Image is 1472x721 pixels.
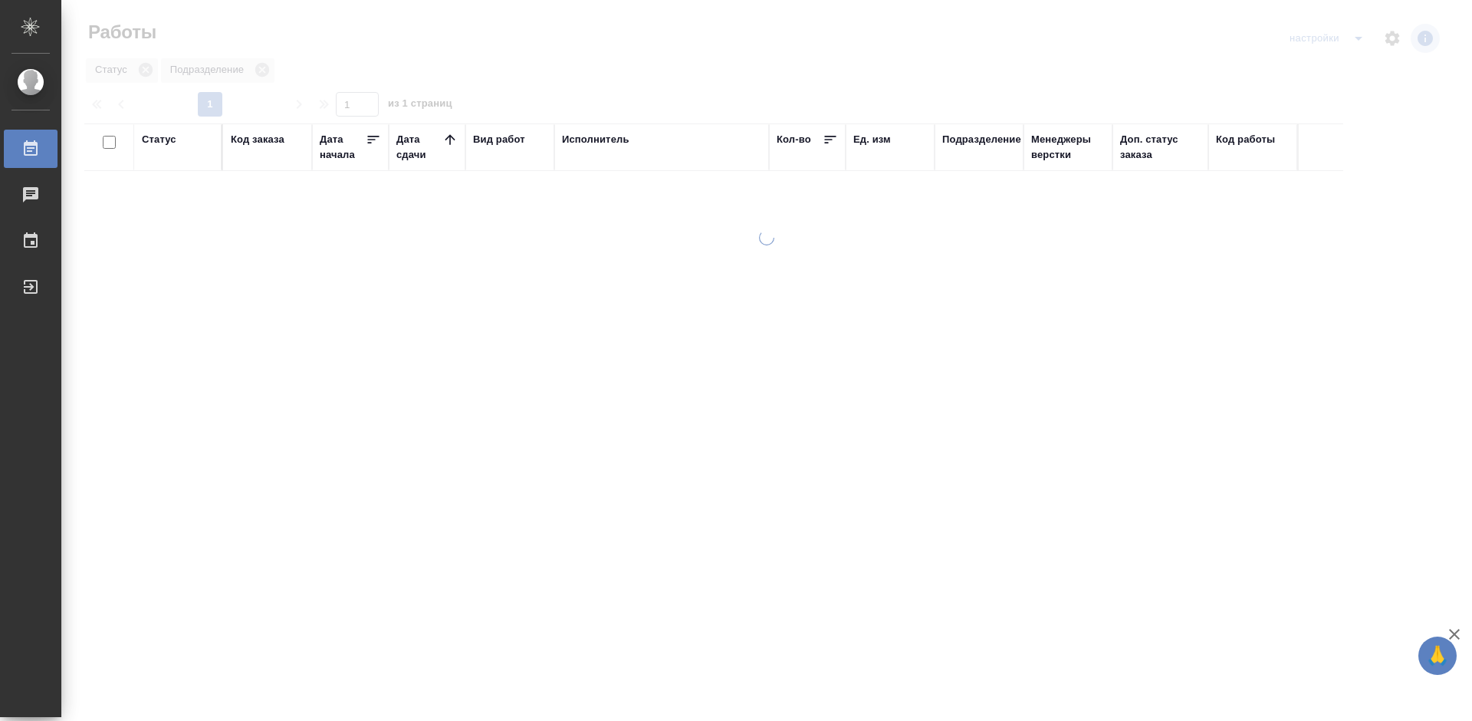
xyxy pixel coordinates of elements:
[562,132,629,147] div: Исполнитель
[1031,132,1105,163] div: Менеджеры верстки
[1424,640,1451,672] span: 🙏
[473,132,525,147] div: Вид работ
[231,132,284,147] div: Код заказа
[320,132,366,163] div: Дата начала
[1216,132,1275,147] div: Код работы
[1418,637,1457,675] button: 🙏
[1120,132,1201,163] div: Доп. статус заказа
[942,132,1021,147] div: Подразделение
[396,132,442,163] div: Дата сдачи
[853,132,891,147] div: Ед. изм
[777,132,811,147] div: Кол-во
[142,132,176,147] div: Статус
